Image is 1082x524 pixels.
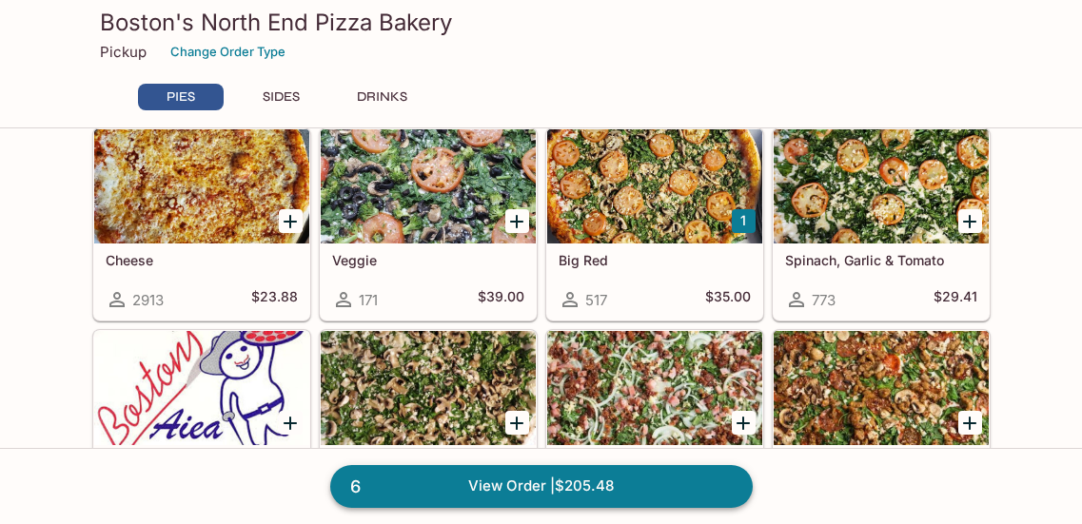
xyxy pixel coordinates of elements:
[773,128,990,320] a: Spinach, Garlic & Tomato773$29.41
[100,43,147,61] p: Pickup
[94,331,309,445] div: Spinach & Garlic
[162,37,294,67] button: Change Order Type
[93,330,310,522] a: Spinach & Garlic384$27.12
[773,330,990,522] a: Spicy [PERSON_NAME]826$39.00
[339,474,372,500] span: 6
[585,291,607,309] span: 517
[478,288,524,311] h5: $39.00
[774,331,989,445] div: Spicy Jenny
[239,84,325,110] button: SIDES
[320,330,537,522] a: Spinach, Garlic, & Mushroom1243$29.41
[546,128,763,320] a: Big Red517$35.00
[321,129,536,243] div: Veggie
[547,331,762,445] div: Carbonara Pizza
[546,330,763,522] a: Carbonara Pizza436$39.00
[812,291,836,309] span: 773
[785,252,977,268] h5: Spinach, Garlic & Tomato
[934,288,977,311] h5: $29.41
[320,128,537,320] a: Veggie171$39.00
[100,8,983,37] h3: Boston's North End Pizza Bakery
[505,411,529,435] button: Add Spinach, Garlic, & Mushroom
[330,465,753,507] a: 6View Order |$205.48
[505,209,529,233] button: Add Veggie
[559,252,751,268] h5: Big Red
[93,128,310,320] a: Cheese2913$23.88
[547,129,762,243] div: Big Red
[321,331,536,445] div: Spinach, Garlic, & Mushroom
[138,84,224,110] button: PIES
[705,288,751,311] h5: $35.00
[132,291,164,309] span: 2913
[279,411,303,435] button: Add Spinach & Garlic
[732,209,756,233] button: Add Big Red
[732,411,756,435] button: Add Carbonara Pizza
[94,129,309,243] div: Cheese
[332,252,524,268] h5: Veggie
[340,84,425,110] button: DRINKS
[251,288,298,311] h5: $23.88
[958,411,982,435] button: Add Spicy Jenny
[958,209,982,233] button: Add Spinach, Garlic & Tomato
[359,291,378,309] span: 171
[774,129,989,243] div: Spinach, Garlic & Tomato
[106,252,298,268] h5: Cheese
[279,209,303,233] button: Add Cheese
